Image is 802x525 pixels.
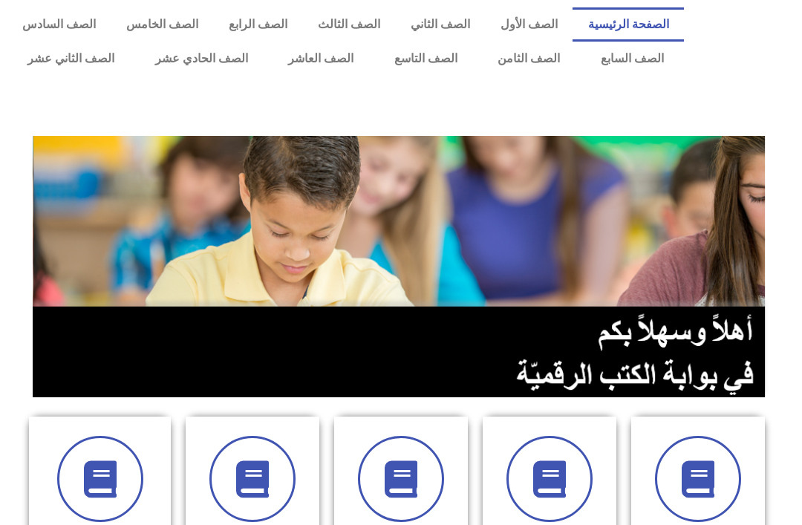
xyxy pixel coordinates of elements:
[7,7,111,42] a: الصف السادس
[485,7,573,42] a: الصف الأول
[477,42,581,76] a: الصف الثامن
[134,42,268,76] a: الصف الحادي عشر
[111,7,214,42] a: الصف الخامس
[268,42,374,76] a: الصف العاشر
[214,7,303,42] a: الصف الرابع
[395,7,485,42] a: الصف الثاني
[7,42,135,76] a: الصف الثاني عشر
[573,7,684,42] a: الصفحة الرئيسية
[303,7,396,42] a: الصف الثالث
[580,42,684,76] a: الصف السابع
[374,42,477,76] a: الصف التاسع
